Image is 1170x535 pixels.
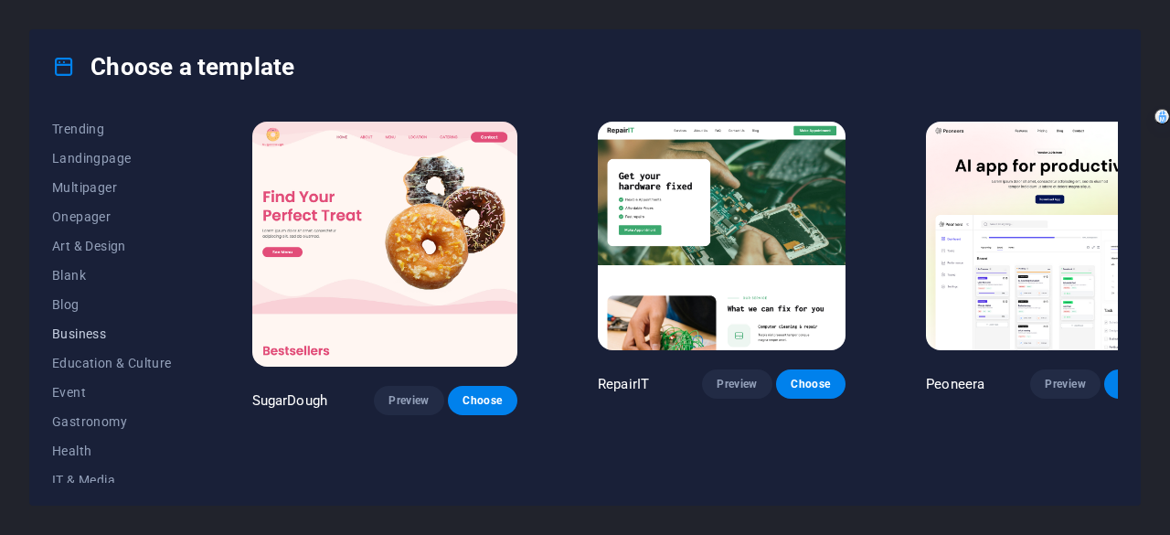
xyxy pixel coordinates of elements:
span: Preview [1045,377,1085,391]
span: Event [52,385,172,400]
img: RepairIT [598,122,846,350]
span: IT & Media [52,473,172,487]
span: Choose [791,377,831,391]
span: Choose [463,393,503,408]
span: Health [52,444,172,458]
span: Onepager [52,209,172,224]
button: Multipager [52,173,172,202]
button: Choose [448,386,517,415]
button: Blog [52,290,172,319]
span: Trending [52,122,172,136]
button: Preview [374,386,443,415]
button: Onepager [52,202,172,231]
p: RepairIT [598,375,649,393]
p: SugarDough [252,391,327,410]
img: SugarDough [252,122,517,367]
span: Multipager [52,180,172,195]
button: Preview [1030,369,1100,399]
span: Preview [388,393,429,408]
span: Education & Culture [52,356,172,370]
button: Event [52,378,172,407]
button: Landingpage [52,144,172,173]
span: Gastronomy [52,414,172,429]
button: Blank [52,261,172,290]
h4: Choose a template [52,52,294,81]
button: Business [52,319,172,348]
button: Trending [52,114,172,144]
span: Blank [52,268,172,283]
span: Preview [717,377,757,391]
button: Gastronomy [52,407,172,436]
button: Art & Design [52,231,172,261]
button: Preview [702,369,771,399]
span: Business [52,326,172,341]
button: Choose [776,369,846,399]
span: Blog [52,297,172,312]
button: Education & Culture [52,348,172,378]
p: Peoneera [926,375,984,393]
span: Landingpage [52,151,172,166]
span: Art & Design [52,239,172,253]
button: IT & Media [52,465,172,495]
button: Health [52,436,172,465]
